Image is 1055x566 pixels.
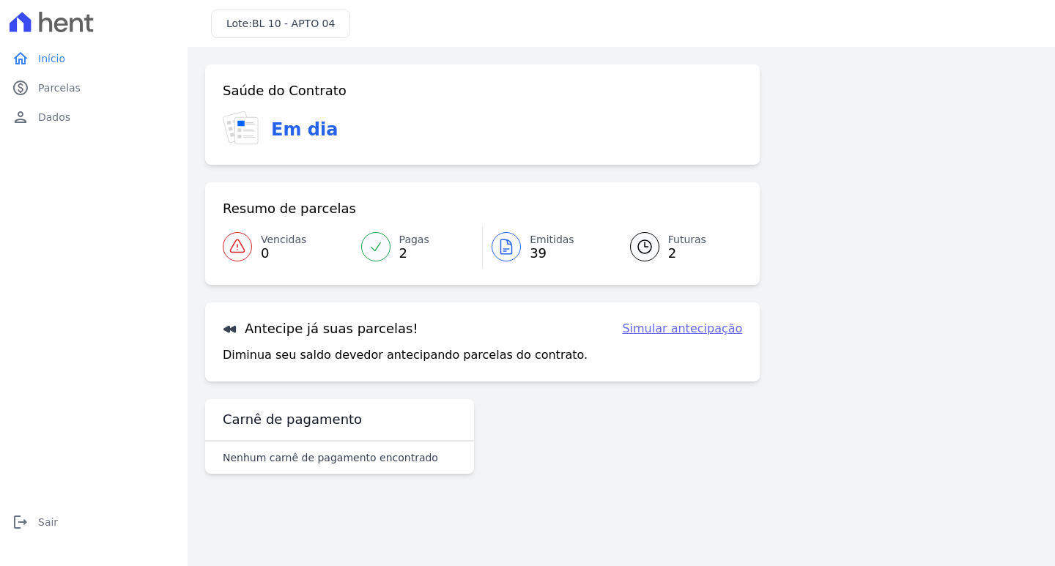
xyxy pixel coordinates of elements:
[261,232,306,247] span: Vencidas
[38,515,58,529] span: Sair
[38,110,70,124] span: Dados
[530,247,574,259] span: 39
[622,320,742,338] a: Simular antecipação
[6,44,182,73] a: homeInício
[223,411,362,428] h3: Carnê de pagamento
[12,108,29,126] i: person
[38,51,65,66] span: Início
[483,226,612,267] a: Emitidas 39
[261,247,306,259] span: 0
[223,82,347,100] h3: Saúde do Contrato
[223,320,418,338] h3: Antecipe já suas parcelas!
[252,18,335,29] span: BL 10 - APTO 04
[223,346,588,364] p: Diminua seu saldo devedor antecipando parcelas do contrato.
[6,103,182,132] a: personDados
[668,232,706,247] span: Futuras
[12,513,29,531] i: logout
[12,79,29,97] i: paid
[399,247,429,259] span: 2
[12,50,29,67] i: home
[612,226,743,267] a: Futuras 2
[6,73,182,103] a: paidParcelas
[226,16,335,31] h3: Lote:
[271,116,338,143] h3: Em dia
[223,450,438,465] p: Nenhum carnê de pagamento encontrado
[399,232,429,247] span: Pagas
[223,226,352,267] a: Vencidas 0
[38,81,81,95] span: Parcelas
[6,507,182,537] a: logoutSair
[223,200,356,217] h3: Resumo de parcelas
[668,247,706,259] span: 2
[352,226,483,267] a: Pagas 2
[530,232,574,247] span: Emitidas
